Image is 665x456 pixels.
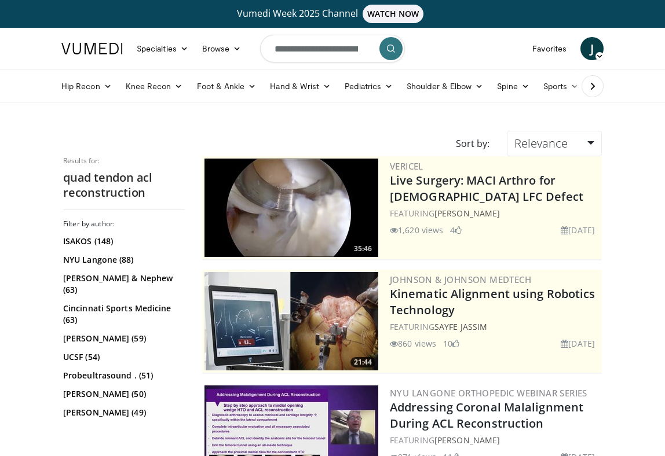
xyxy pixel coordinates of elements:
[390,207,600,219] div: FEATURING
[400,75,490,98] a: Shoulder & Elbow
[54,75,119,98] a: Hip Recon
[63,303,182,326] a: Cincinnati Sports Medicine (63)
[443,337,459,350] li: 10
[63,351,182,363] a: UCSF (54)
[204,159,378,257] img: eb023345-1e2d-4374-a840-ddbc99f8c97c.300x170_q85_crop-smart_upscale.jpg
[63,254,182,266] a: NYU Langone (88)
[390,434,600,446] div: FEATURING
[390,160,423,172] a: Vericel
[390,224,443,236] li: 1,620 views
[63,219,185,229] h3: Filter by author:
[204,159,378,257] a: 35:46
[434,208,500,219] a: [PERSON_NAME]
[580,37,604,60] a: J
[514,135,568,151] span: Relevance
[260,35,405,62] input: Search topics, interventions
[561,224,595,236] li: [DATE]
[525,37,573,60] a: Favorites
[190,75,264,98] a: Foot & Ankle
[390,387,587,399] a: NYU Langone Orthopedic Webinar Series
[536,75,586,98] a: Sports
[434,321,487,332] a: Sayfe Jassim
[63,273,182,296] a: [PERSON_NAME] & Nephew (63)
[119,75,190,98] a: Knee Recon
[350,244,375,254] span: 35:46
[63,370,182,381] a: Probeultrasound . (51)
[390,399,583,431] a: Addressing Coronal Malalignment During ACL Reconstruction
[490,75,536,98] a: Spine
[63,170,185,200] h2: quad tendon acl reconstruction
[390,286,595,318] a: Kinematic Alignment using Robotics Technology
[390,321,600,333] div: FEATURING
[390,337,436,350] li: 860 views
[350,357,375,367] span: 21:44
[204,272,378,370] a: 21:44
[447,131,498,156] div: Sort by:
[63,236,182,247] a: ISAKOS (148)
[390,172,583,204] a: Live Surgery: MACI Arthro for [DEMOGRAPHIC_DATA] LFC Defect
[63,333,182,344] a: [PERSON_NAME] (59)
[507,131,602,156] a: Relevance
[363,5,424,23] span: WATCH NOW
[561,337,595,350] li: [DATE]
[195,37,249,60] a: Browse
[204,272,378,370] img: 85482610-0380-4aae-aa4a-4a9be0c1a4f1.300x170_q85_crop-smart_upscale.jpg
[450,224,462,236] li: 4
[130,37,195,60] a: Specialties
[390,274,531,285] a: Johnson & Johnson MedTech
[63,156,185,166] p: Results for:
[54,5,611,23] a: Vumedi Week 2025 ChannelWATCH NOW
[63,407,182,418] a: [PERSON_NAME] (49)
[338,75,400,98] a: Pediatrics
[263,75,338,98] a: Hand & Wrist
[434,435,500,446] a: [PERSON_NAME]
[63,388,182,400] a: [PERSON_NAME] (50)
[61,43,123,54] img: VuMedi Logo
